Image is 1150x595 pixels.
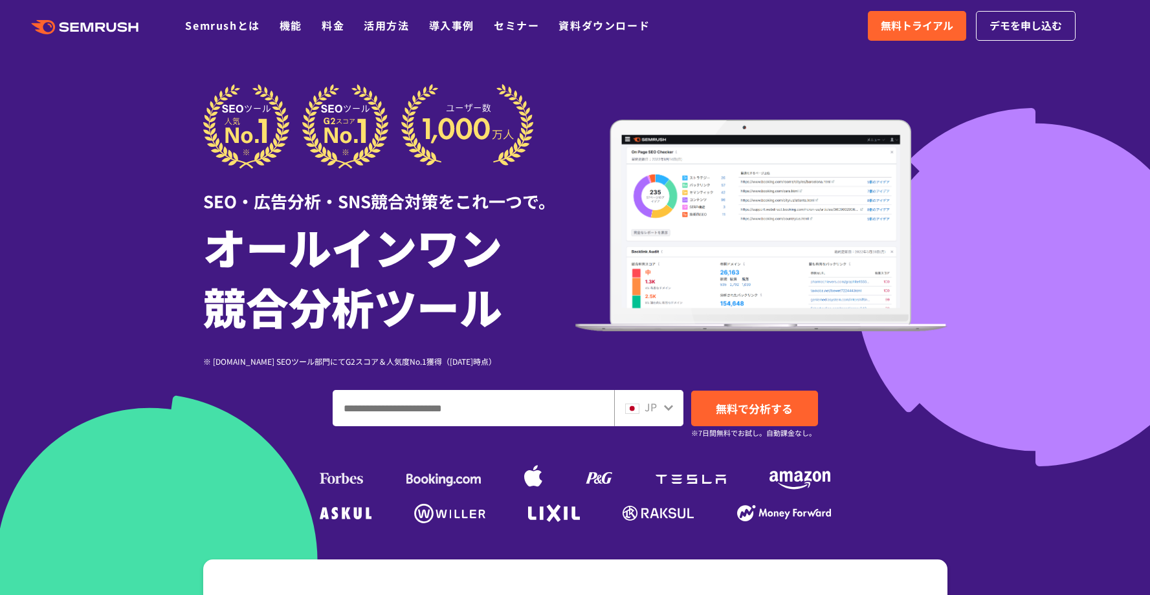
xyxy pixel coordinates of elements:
[645,399,657,415] span: JP
[203,169,575,213] div: SEO・広告分析・SNS競合対策をこれ一つで。
[990,17,1062,34] span: デモを申し込む
[322,17,344,33] a: 料金
[203,355,575,367] div: ※ [DOMAIN_NAME] SEOツール部門にてG2スコア＆人気度No.1獲得（[DATE]時点）
[716,400,793,416] span: 無料で分析する
[558,17,650,33] a: 資料ダウンロード
[364,17,409,33] a: 活用方法
[976,11,1076,41] a: デモを申し込む
[691,391,818,426] a: 無料で分析する
[691,427,816,439] small: ※7日間無料でお試し。自動課金なし。
[203,217,575,336] h1: オールインワン 競合分析ツール
[429,17,474,33] a: 導入事例
[185,17,260,33] a: Semrushとは
[868,11,966,41] a: 無料トライアル
[494,17,539,33] a: セミナー
[333,391,614,426] input: ドメイン、キーワードまたはURLを入力してください
[280,17,302,33] a: 機能
[881,17,953,34] span: 無料トライアル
